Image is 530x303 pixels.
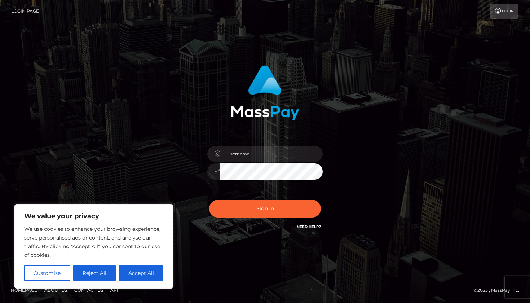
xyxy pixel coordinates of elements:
[14,204,173,289] div: We value your privacy
[209,200,321,218] button: Sign in
[490,4,518,19] a: Login
[119,265,163,281] button: Accept All
[24,225,163,259] p: We use cookies to enhance your browsing experience, serve personalised ads or content, and analys...
[11,4,39,19] a: Login Page
[24,265,70,281] button: Customise
[41,285,70,296] a: About Us
[297,224,321,229] a: Need Help?
[73,265,116,281] button: Reject All
[71,285,106,296] a: Contact Us
[474,286,525,294] div: © 2025 , MassPay Inc.
[107,285,121,296] a: API
[231,65,299,120] img: MassPay Login
[8,285,40,296] a: Homepage
[220,146,323,162] input: Username...
[24,212,163,220] p: We value your privacy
